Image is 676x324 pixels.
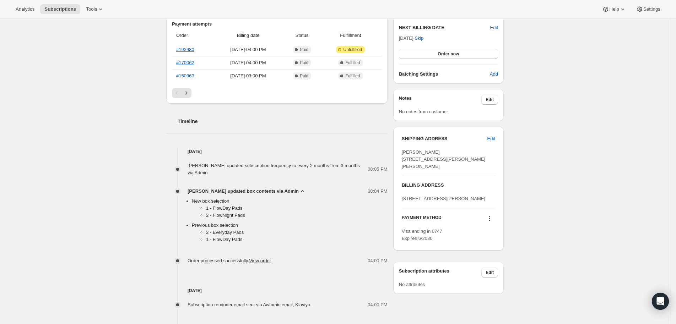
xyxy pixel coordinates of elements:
[206,212,388,219] li: 2 - FlowNight Pads
[402,182,495,189] h3: BILLING ADDRESS
[402,149,486,169] span: [PERSON_NAME] [STREET_ADDRESS][PERSON_NAME][PERSON_NAME]
[490,24,498,31] button: Edit
[40,4,80,14] button: Subscriptions
[188,188,306,195] button: [PERSON_NAME] updated box contents via Admin
[368,301,388,308] span: 04:00 PM
[192,222,388,246] li: Previous box selection
[206,236,388,243] li: 1 - FlowDay Pads
[324,32,378,39] span: Fulfillment
[172,28,214,43] th: Order
[415,35,423,42] span: Skip
[216,46,280,53] span: [DATE] · 04:00 PM
[487,135,495,142] span: Edit
[300,60,308,66] span: Paid
[345,60,360,66] span: Fulfilled
[481,95,498,105] button: Edit
[483,133,499,144] button: Edit
[300,47,308,53] span: Paid
[402,215,442,224] h3: PAYMENT METHOD
[399,24,490,31] h2: NEXT BILLING DATE
[178,118,388,125] h2: Timeline
[182,88,191,98] button: Next
[598,4,630,14] button: Help
[632,4,665,14] button: Settings
[176,60,194,65] a: #170062
[399,282,425,287] span: No attributes
[188,163,360,175] span: [PERSON_NAME] updated subscription frequency to every 2 months from 3 months via Admin
[410,33,428,44] button: Skip
[368,188,388,195] span: 08:04 PM
[166,287,388,294] h4: [DATE]
[166,148,388,155] h4: [DATE]
[285,32,319,39] span: Status
[486,97,494,103] span: Edit
[206,229,388,236] li: 2 - Everyday Pads
[249,258,271,263] a: View order
[172,21,382,28] h2: Payment attempts
[399,95,482,105] h3: Notes
[399,268,482,278] h3: Subscription attributes
[643,6,660,12] span: Settings
[652,293,669,310] div: Open Intercom Messenger
[188,258,271,263] span: Order processed successfully.
[402,229,442,241] span: Visa ending in 0747 Expires 6/2030
[399,49,498,59] button: Order now
[216,72,280,79] span: [DATE] · 03:00 PM
[402,196,486,201] span: [STREET_ADDRESS][PERSON_NAME]
[399,71,490,78] h6: Batching Settings
[172,88,382,98] nav: Pagination
[438,51,459,57] span: Order now
[176,47,194,52] a: #192980
[192,198,388,222] li: New box selection
[490,71,498,78] span: Add
[481,268,498,278] button: Edit
[216,59,280,66] span: [DATE] · 04:00 PM
[188,188,299,195] span: [PERSON_NAME] updated box contents via Admin
[486,270,494,275] span: Edit
[188,302,312,307] span: Subscription reminder email sent via Awtomic email, Klaviyo.
[82,4,108,14] button: Tools
[368,257,388,264] span: 04:00 PM
[345,73,360,79] span: Fulfilled
[399,109,448,114] span: No notes from customer
[216,32,280,39] span: Billing date
[609,6,619,12] span: Help
[402,135,487,142] h3: SHIPPING ADDRESS
[11,4,39,14] button: Analytics
[86,6,97,12] span: Tools
[44,6,76,12] span: Subscriptions
[368,166,388,173] span: 08:05 PM
[399,35,424,41] span: [DATE] ·
[486,68,502,80] button: Add
[343,47,362,53] span: Unfulfilled
[206,205,388,212] li: 1 - FlowDay Pads
[16,6,34,12] span: Analytics
[300,73,308,79] span: Paid
[176,73,194,78] a: #150963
